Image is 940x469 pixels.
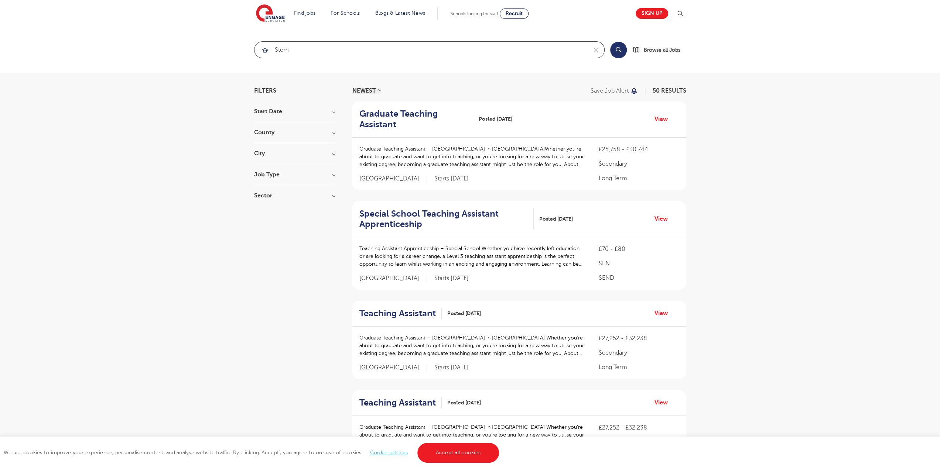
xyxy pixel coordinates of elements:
[359,208,534,230] a: Special School Teaching Assistant Apprenticeship
[359,308,442,319] a: Teaching Assistant
[599,259,678,268] p: SEN
[599,174,678,183] p: Long Term
[599,423,678,432] p: £27,252 - £32,238
[451,11,498,16] span: Schools looking for staff
[599,334,678,343] p: £27,252 - £32,238
[359,423,584,446] p: Graduate Teaching Assistant – [GEOGRAPHIC_DATA] in [GEOGRAPHIC_DATA] Whether you’re about to grad...
[359,145,584,168] p: Graduate Teaching Assistant – [GEOGRAPHIC_DATA] in [GEOGRAPHIC_DATA] ​Whether you’re about to gra...
[654,308,673,318] a: View
[500,8,529,19] a: Recruit
[654,214,673,224] a: View
[539,215,573,223] span: Posted [DATE]
[654,398,673,407] a: View
[359,334,584,357] p: Graduate Teaching Assistant – [GEOGRAPHIC_DATA] in [GEOGRAPHIC_DATA] Whether you’re about to grad...
[653,87,686,94] span: 50 RESULTS
[599,159,678,168] p: Secondary
[359,108,467,130] h2: Graduate Teaching Assistant
[294,10,316,16] a: Find jobs
[359,275,427,282] span: [GEOGRAPHIC_DATA]
[359,208,528,230] h2: Special School Teaching Assistant Apprenticeship
[256,4,285,23] img: Engage Education
[254,193,335,199] h3: Sector
[254,108,335,114] h3: Start Date
[359,397,442,408] a: Teaching Assistant
[359,364,427,372] span: [GEOGRAPHIC_DATA]
[636,8,668,19] a: Sign up
[644,46,680,54] span: Browse all Jobs
[370,450,408,455] a: Cookie settings
[599,273,678,282] p: SEND
[254,41,605,58] div: Submit
[434,275,469,282] p: Starts [DATE]
[254,172,335,177] h3: Job Type
[599,145,678,154] p: £25,758 - £30,744
[599,363,678,372] p: Long Term
[654,114,673,124] a: View
[599,348,678,357] p: Secondary
[359,245,584,268] p: Teaching Assistant Apprenticeship – Special School Whether you have recently left education or ar...
[599,245,678,254] p: £70 - £80
[479,115,512,123] span: Posted [DATE]
[254,130,335,135] h3: County
[331,10,360,16] a: For Schools
[359,108,473,130] a: Graduate Teaching Assistant
[506,11,523,16] span: Recruit
[254,42,587,58] input: Submit
[254,88,276,94] span: Filters
[254,151,335,156] h3: City
[633,46,686,54] a: Browse all Jobs
[359,397,436,408] h2: Teaching Assistant
[447,310,481,317] span: Posted [DATE]
[375,10,425,16] a: Blogs & Latest News
[417,443,499,463] a: Accept all cookies
[359,175,427,183] span: [GEOGRAPHIC_DATA]
[587,42,604,58] button: Clear
[434,364,469,372] p: Starts [DATE]
[591,88,629,94] p: Save job alert
[447,399,481,407] span: Posted [DATE]
[434,175,469,183] p: Starts [DATE]
[4,450,501,455] span: We use cookies to improve your experience, personalise content, and analyse website traffic. By c...
[610,42,627,58] button: Search
[591,88,638,94] button: Save job alert
[359,308,436,319] h2: Teaching Assistant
